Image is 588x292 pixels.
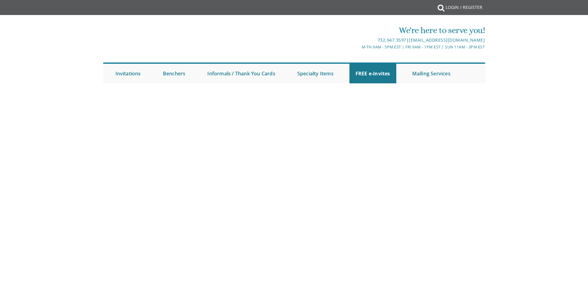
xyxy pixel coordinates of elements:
div: M-Th 9am - 5pm EST | Fri 9am - 1pm EST | Sun 11am - 3pm EST [231,44,485,50]
a: [EMAIL_ADDRESS][DOMAIN_NAME] [409,37,485,43]
a: Specialty Items [291,64,340,83]
a: Benchers [157,64,192,83]
a: Informals / Thank You Cards [201,64,281,83]
div: We're here to serve you! [231,24,485,36]
div: | [231,36,485,44]
a: Mailing Services [406,64,457,83]
a: FREE e-Invites [349,64,396,83]
a: Invitations [109,64,147,83]
a: 732.947.3597 [378,37,406,43]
